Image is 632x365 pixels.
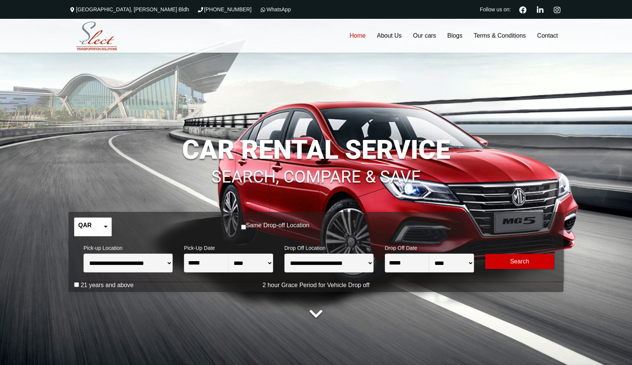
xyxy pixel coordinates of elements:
h1: CAR RENTAL SERVICE [68,137,564,163]
label: Same Drop-off Location [246,222,310,229]
h1: SEARCH, COMPARE & SAVE [68,157,564,186]
label: QAR [78,222,92,229]
a: Instagram [550,5,564,14]
a: Blogs [442,19,468,53]
a: Facebook [516,5,530,14]
a: WhatsApp [259,6,291,12]
a: Home [344,19,371,53]
button: Modify Search [485,254,555,269]
p: 2 hour Grace Period for Vehicle Drop off [68,281,564,290]
span: Drop Off Location [284,240,374,254]
a: [PHONE_NUMBER] [197,6,252,12]
span: Drop Off Date [385,240,474,254]
a: Our cars [407,19,442,53]
a: About Us [371,19,407,53]
label: 21 years and above [81,281,134,289]
img: Select Rent a Car [70,20,123,52]
span: Pick-Up Date [184,240,273,254]
a: Contact [532,19,564,53]
a: Linkedin [533,5,547,14]
a: Terms & Conditions [468,19,532,53]
span: Pick-up Location [84,240,173,254]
